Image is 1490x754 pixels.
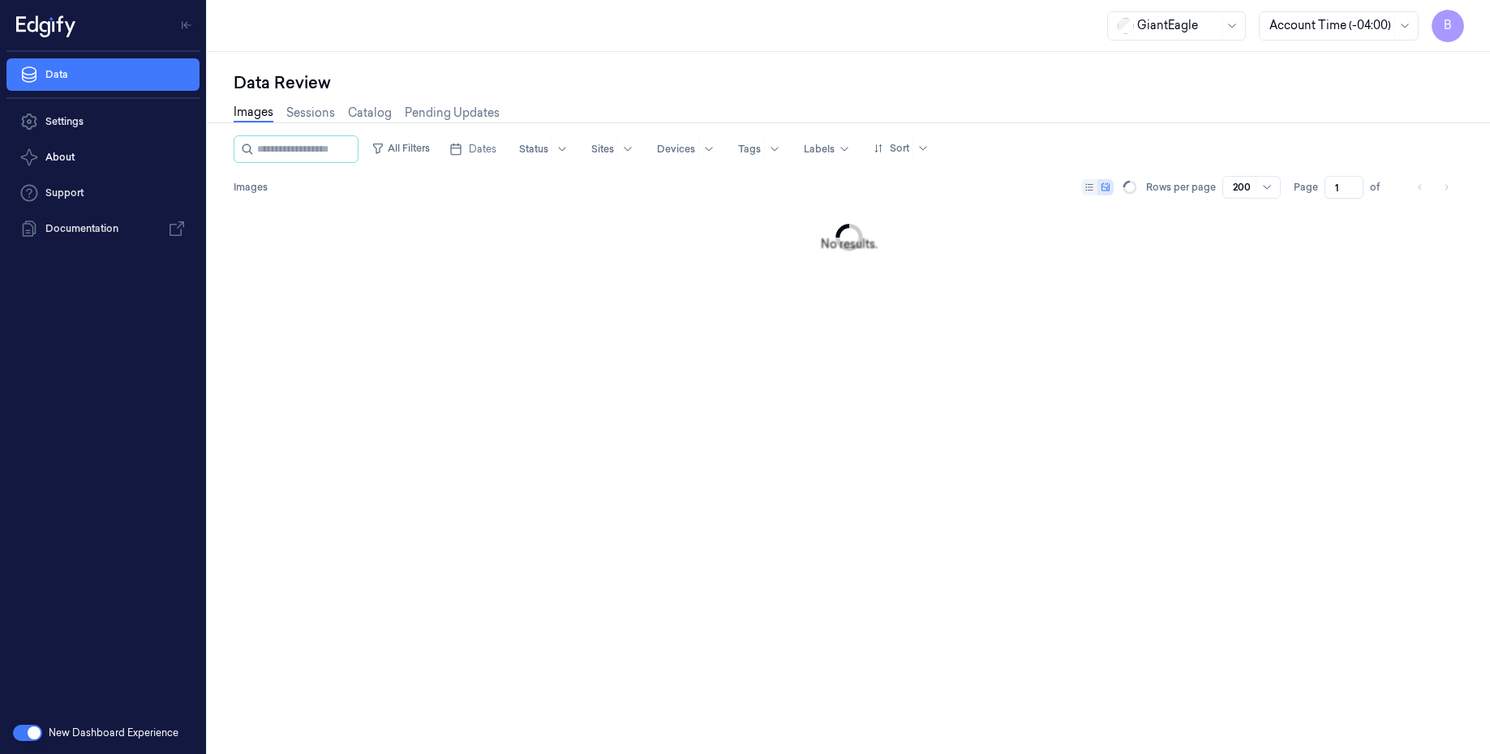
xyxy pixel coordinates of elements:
[1146,180,1216,195] p: Rows per page
[1370,180,1396,195] span: of
[1409,176,1458,199] nav: pagination
[405,105,500,122] a: Pending Updates
[234,180,268,195] span: Images
[469,142,496,156] span: Dates
[234,104,273,122] a: Images
[6,58,200,91] a: Data
[6,212,200,245] a: Documentation
[234,71,1464,94] div: Data Review
[365,135,436,161] button: All Filters
[174,12,200,38] button: Toggle Navigation
[443,136,503,162] button: Dates
[1432,10,1464,42] button: B
[348,105,392,122] a: Catalog
[6,177,200,209] a: Support
[1294,180,1318,195] span: Page
[6,105,200,138] a: Settings
[286,105,335,122] a: Sessions
[821,236,878,253] div: No results.
[6,141,200,174] button: About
